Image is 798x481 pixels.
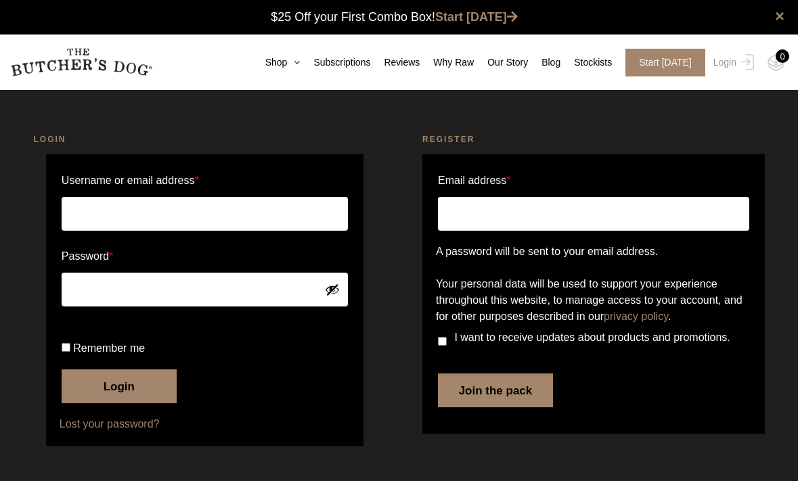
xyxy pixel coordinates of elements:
a: privacy policy [604,311,668,322]
div: 0 [776,49,789,63]
h2: Register [422,133,765,146]
img: TBD_Cart-Empty.png [768,54,784,72]
a: Start [DATE] [435,10,518,24]
a: Shop [252,55,301,70]
a: Blog [528,55,560,70]
a: Start [DATE] [612,49,710,76]
input: I want to receive updates about products and promotions. [438,337,447,346]
p: A password will be sent to your email address. [436,244,751,260]
span: I want to receive updates about products and promotions. [454,331,730,343]
button: Login [62,369,177,403]
h2: Login [33,133,376,146]
a: Login [710,49,754,76]
span: Remember me [73,342,145,354]
a: Lost your password? [60,416,350,432]
label: Password [62,246,348,267]
a: Subscriptions [300,55,370,70]
label: Username or email address [62,170,348,191]
button: Join the pack [438,373,553,407]
a: Our Story [474,55,528,70]
a: Why Raw [420,55,474,70]
label: Email address [438,170,511,191]
a: close [775,8,784,24]
span: Start [DATE] [625,49,705,76]
a: Reviews [370,55,420,70]
a: Stockists [560,55,612,70]
button: Show password [325,282,340,297]
input: Remember me [62,343,70,352]
p: Your personal data will be used to support your experience throughout this website, to manage acc... [436,276,751,325]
